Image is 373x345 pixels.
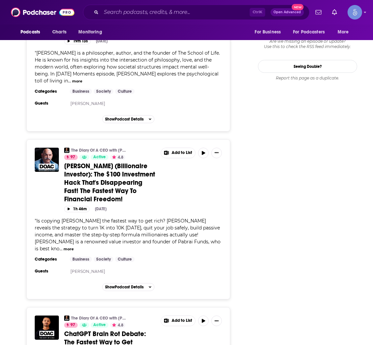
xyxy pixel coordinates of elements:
h3: Categories [35,257,64,262]
span: Charts [52,27,66,37]
button: 19m 13s [64,38,91,44]
a: Charts [48,26,70,38]
a: Society [94,89,113,94]
a: Business [70,257,92,262]
button: open menu [74,26,110,38]
img: The Diary Of A CEO with Steven Bartlett [64,148,69,153]
a: Show notifications dropdown [313,7,324,18]
img: Mohnish Pabrai (Billionaire Investor): The $100 Investment Hack That's Disappearing Fast! The Fas... [35,148,59,172]
span: [PERSON_NAME] (Billionaire Investor): The $100 Investment Hack That's Disappearing Fast! The Fast... [64,162,155,203]
div: [DATE] [96,39,107,43]
div: [DATE] [95,207,106,211]
button: open menu [333,26,357,38]
a: The Diary Of A CEO with [PERSON_NAME] [71,148,126,153]
span: Ctrl K [250,8,265,17]
h3: Guests [35,101,64,106]
span: Add to List [172,318,192,323]
span: Logged in as Spiral5-G1 [348,5,362,20]
div: Are we missing an episode or update? Use this to check the RSS feed immediately. [258,39,357,49]
button: Open AdvancedNew [270,8,304,16]
span: Podcasts [21,27,40,37]
button: ShowPodcast Details [102,283,154,291]
span: Show Podcast Details [105,285,144,289]
a: Culture [115,257,135,262]
span: Active [93,322,106,328]
span: More [338,27,349,37]
span: For Business [255,27,281,37]
button: 4.8 [110,322,125,328]
button: more [72,78,82,84]
input: Search podcasts, credits, & more... [101,7,250,18]
a: [PERSON_NAME] [70,269,105,274]
a: Society [94,257,113,262]
img: ChatGPT Brain Rot Debate: The Fastest Way to Get Dementia, Watch This Before Using ChatGPT Again,... [35,316,59,340]
button: ShowPodcast Details [102,115,154,123]
span: Add to List [172,150,192,155]
span: " [35,50,220,84]
a: Show notifications dropdown [329,7,340,18]
span: " [35,218,221,252]
span: 97 [70,154,75,161]
span: Monitoring [78,27,102,37]
img: The Diary Of A CEO with Steven Bartlett [64,316,69,321]
button: open menu [16,26,49,38]
span: Open Advanced [273,11,301,14]
button: open menu [289,26,334,38]
a: Business [70,89,92,94]
span: Active [93,154,106,161]
button: Show More Button [161,148,195,158]
span: Is copying [PERSON_NAME] the fastest way to get rich? [PERSON_NAME] reveals the strategy to turn ... [35,218,221,252]
h3: Guests [35,269,64,274]
a: Culture [115,89,135,94]
span: Show Podcast Details [105,117,144,122]
img: Podchaser - Follow, Share and Rate Podcasts [11,6,74,19]
a: 97 [64,155,78,160]
div: Report this page as a duplicate. [258,75,357,81]
button: more [63,246,74,252]
button: Show More Button [161,316,195,326]
a: Seeing Double? [258,60,357,73]
h3: Categories [35,89,64,94]
span: 97 [70,322,75,328]
div: Search podcasts, credits, & more... [83,5,310,20]
a: 97 [64,322,78,328]
a: [PERSON_NAME] (Billionaire Investor): The $100 Investment Hack That's Disappearing Fast! The Fast... [64,162,156,203]
a: The Diary Of A CEO with [PERSON_NAME] [71,316,126,321]
span: New [292,4,304,10]
a: Active [91,322,108,328]
span: ... [60,246,62,252]
img: User Profile [348,5,362,20]
button: Show profile menu [348,5,362,20]
span: For Podcasters [293,27,325,37]
span: [PERSON_NAME] is a philosopher, author, and the founder of The School of Life. He is known for hi... [35,50,220,84]
button: Show More Button [211,316,222,326]
a: [PERSON_NAME] [70,101,105,106]
button: 1h 46m [64,206,90,212]
button: 4.8 [110,155,125,160]
button: Show More Button [211,148,222,158]
a: Active [91,155,108,160]
button: open menu [250,26,289,38]
span: ... [68,78,71,84]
